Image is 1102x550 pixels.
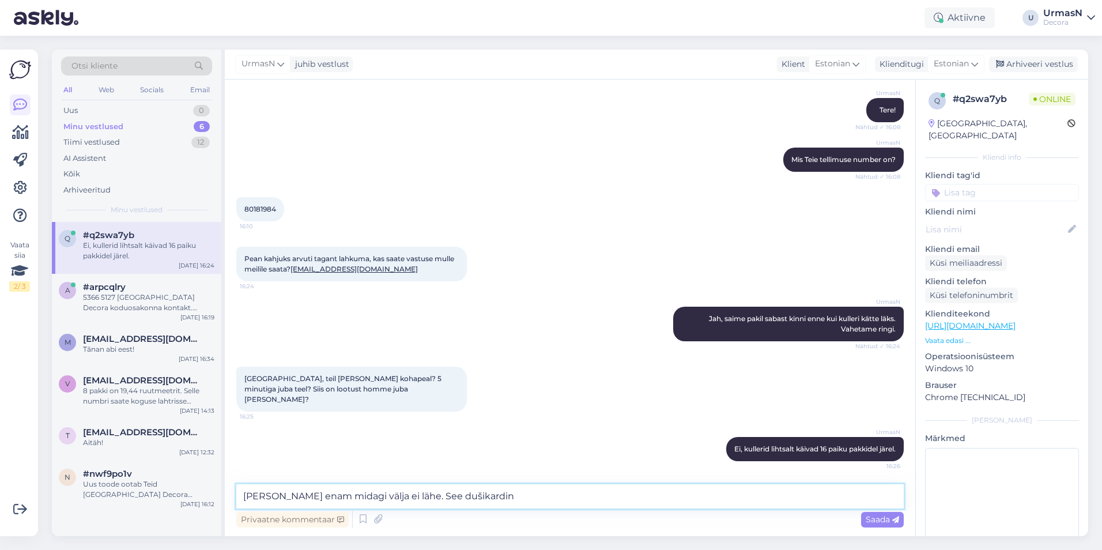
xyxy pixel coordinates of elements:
[925,276,1079,288] p: Kliendi telefon
[240,222,283,231] span: 16:10
[709,314,897,333] span: Jah, saime pakil sabast kinni enne kui kulleri kätte läks. Vahetame ringi.
[855,342,900,351] span: Nähtud ✓ 16:24
[194,121,210,133] div: 6
[1043,9,1082,18] div: UrmasN
[96,82,116,97] div: Web
[236,512,349,528] div: Privaatne kommentaar
[83,479,214,500] div: Uus toode ootab Teid [GEOGRAPHIC_DATA] Decora arvemüügis (kohe uksest sisse tulles vasakul esimen...
[857,297,900,306] span: UrmasN
[244,254,456,273] span: Pean kahjuks arvuti tagant lahkuma, kas saate vastuse mulle meilile saata?
[83,282,126,292] span: #arpcqlry
[180,406,214,415] div: [DATE] 14:13
[191,137,210,148] div: 12
[244,374,443,404] span: [GEOGRAPHIC_DATA], teil [PERSON_NAME] kohapeal? 5 minutiga juba teel? Siis on lootust homme juba ...
[875,58,924,70] div: Klienditugi
[65,286,70,295] span: a
[83,469,132,479] span: #nwf9po1v
[925,169,1079,182] p: Kliendi tag'id
[855,172,900,181] span: Nähtud ✓ 16:08
[857,138,900,147] span: UrmasN
[83,427,203,438] span: terippohla@gmail.com
[290,58,349,70] div: juhib vestlust
[63,137,120,148] div: Tiimi vestlused
[61,82,74,97] div: All
[138,82,166,97] div: Socials
[83,240,214,261] div: Ei, kullerid lihtsalt käivad 16 paiku pakkidel järel.
[9,281,30,292] div: 2 / 3
[1043,9,1095,27] a: UrmasNDecora
[180,500,214,508] div: [DATE] 16:12
[111,205,163,215] span: Minu vestlused
[934,96,940,105] span: q
[925,379,1079,391] p: Brauser
[925,206,1079,218] p: Kliendi nimi
[290,265,418,273] a: [EMAIL_ADDRESS][DOMAIN_NAME]
[193,105,210,116] div: 0
[925,432,1079,444] p: Märkmed
[791,155,896,164] span: Mis Teie tellimuse number on?
[1022,10,1039,26] div: U
[1043,18,1082,27] div: Decora
[83,292,214,313] div: 5366 5127 [GEOGRAPHIC_DATA] Decora koduosakonna kontakt. Peaks nende [PERSON_NAME], osakonna tööt...
[934,58,969,70] span: Estonian
[777,58,805,70] div: Klient
[929,118,1067,142] div: [GEOGRAPHIC_DATA], [GEOGRAPHIC_DATA]
[241,58,275,70] span: UrmasN
[855,123,900,131] span: Nähtud ✓ 16:08
[65,338,71,346] span: m
[240,412,283,421] span: 16:25
[244,205,276,213] span: 80181984
[925,351,1079,363] p: Operatsioonisüsteem
[880,106,896,114] span: Tere!
[925,308,1079,320] p: Klienditeekond
[83,334,203,344] span: merle152@hotmail.com
[1029,93,1075,106] span: Online
[188,82,212,97] div: Email
[925,336,1079,346] p: Vaata edasi ...
[857,89,900,97] span: UrmasN
[857,462,900,470] span: 16:26
[925,152,1079,163] div: Kliendi info
[83,386,214,406] div: 8 pakki on 19,44 ruutmeetrit. Selle numbri saate koguse lahtrisse sisestada. Selle koguse hind on...
[925,184,1079,201] input: Lisa tag
[925,391,1079,404] p: Chrome [TECHNICAL_ID]
[179,261,214,270] div: [DATE] 16:24
[63,168,80,180] div: Kõik
[925,415,1079,425] div: [PERSON_NAME]
[925,255,1007,271] div: Küsi meiliaadressi
[65,379,70,388] span: v
[179,448,214,457] div: [DATE] 12:32
[83,344,214,355] div: Tãnan abi eest!
[83,375,203,386] span: vdostojevskaja@gmail.com
[925,288,1018,303] div: Küsi telefoninumbrit
[953,92,1029,106] div: # q2swa7yb
[866,514,899,525] span: Saada
[179,355,214,363] div: [DATE] 16:34
[65,473,70,481] span: n
[63,105,78,116] div: Uus
[989,56,1078,72] div: Arhiveeri vestlus
[734,444,896,453] span: Ei, kullerid lihtsalt käivad 16 paiku pakkidel järel.
[240,282,283,291] span: 16:24
[925,243,1079,255] p: Kliendi email
[180,313,214,322] div: [DATE] 16:19
[926,223,1066,236] input: Lisa nimi
[63,121,123,133] div: Minu vestlused
[236,484,904,508] textarea: [PERSON_NAME] enam midagi välja ei lähe. See dušikardin
[66,431,70,440] span: t
[815,58,850,70] span: Estonian
[83,438,214,448] div: Aitäh!
[924,7,995,28] div: Aktiivne
[9,240,30,292] div: Vaata siia
[925,321,1016,331] a: [URL][DOMAIN_NAME]
[65,234,70,243] span: q
[83,230,134,240] span: #q2swa7yb
[63,184,111,196] div: Arhiveeritud
[857,428,900,436] span: UrmasN
[9,59,31,81] img: Askly Logo
[71,60,118,72] span: Otsi kliente
[925,363,1079,375] p: Windows 10
[63,153,106,164] div: AI Assistent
